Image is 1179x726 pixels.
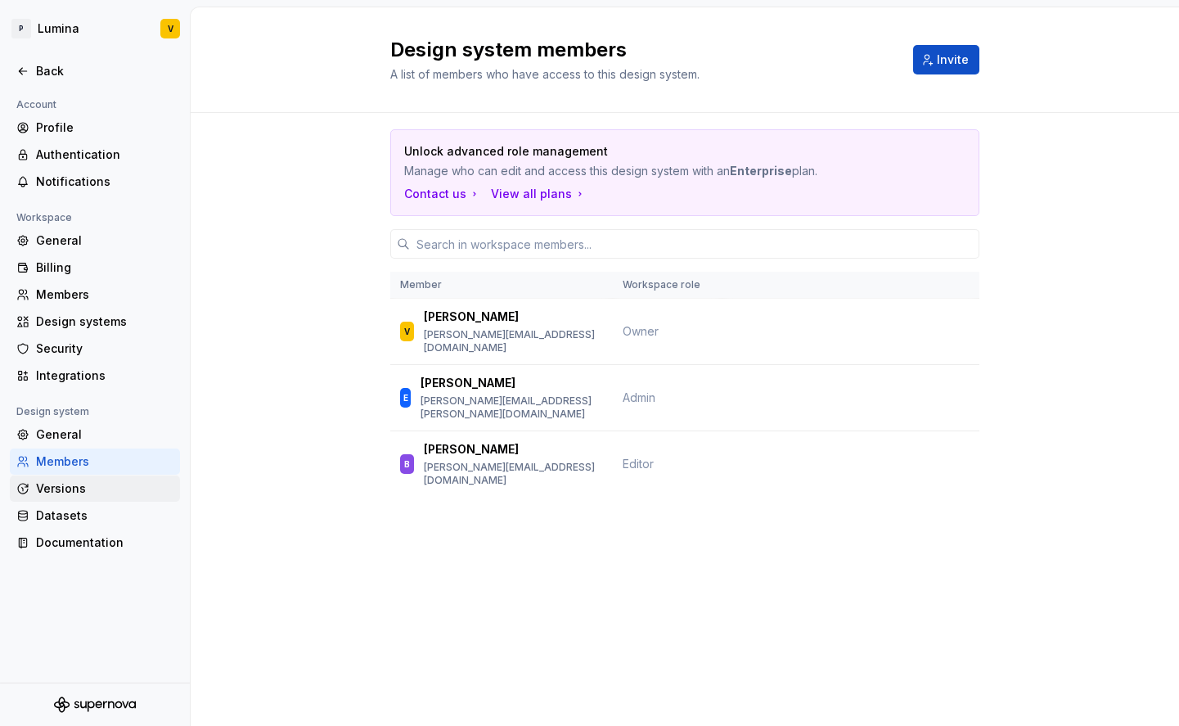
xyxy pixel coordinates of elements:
[623,390,655,404] span: Admin
[390,67,700,81] span: A list of members who have access to this design system.
[10,115,180,141] a: Profile
[36,63,173,79] div: Back
[623,457,654,471] span: Editor
[54,697,136,713] svg: Supernova Logo
[36,368,173,384] div: Integrations
[404,163,851,179] p: Manage who can edit and access this design system with an plan.
[10,309,180,335] a: Design systems
[424,461,603,487] p: [PERSON_NAME][EMAIL_ADDRESS][DOMAIN_NAME]
[491,186,587,202] button: View all plans
[913,45,979,74] button: Invite
[404,186,481,202] a: Contact us
[10,530,180,556] a: Documentation
[11,19,31,38] div: P
[36,147,173,163] div: Authentication
[10,402,96,422] div: Design system
[10,282,180,308] a: Members
[10,255,180,281] a: Billing
[36,340,173,357] div: Security
[10,449,180,475] a: Members
[403,390,408,406] div: E
[10,58,180,84] a: Back
[36,286,173,303] div: Members
[404,323,410,340] div: V
[424,441,519,458] p: [PERSON_NAME]
[3,11,187,47] button: PLuminaV
[730,164,792,178] b: Enterprise
[38,20,79,37] div: Lumina
[421,375,515,391] p: [PERSON_NAME]
[10,169,180,195] a: Notifications
[10,422,180,448] a: General
[36,174,173,190] div: Notifications
[10,228,180,254] a: General
[36,453,173,470] div: Members
[404,143,851,160] p: Unlock advanced role management
[613,272,722,299] th: Workspace role
[36,534,173,551] div: Documentation
[390,37,893,63] h2: Design system members
[10,363,180,389] a: Integrations
[168,22,173,35] div: V
[10,336,180,362] a: Security
[10,208,79,228] div: Workspace
[937,52,969,68] span: Invite
[424,309,519,325] p: [PERSON_NAME]
[390,272,613,299] th: Member
[10,503,180,529] a: Datasets
[36,507,173,524] div: Datasets
[410,229,979,259] input: Search in workspace members...
[10,95,63,115] div: Account
[404,456,410,472] div: B
[10,476,180,502] a: Versions
[424,328,603,354] p: [PERSON_NAME][EMAIL_ADDRESS][DOMAIN_NAME]
[421,395,603,421] p: [PERSON_NAME][EMAIL_ADDRESS][PERSON_NAME][DOMAIN_NAME]
[36,259,173,276] div: Billing
[623,324,659,338] span: Owner
[36,480,173,497] div: Versions
[36,232,173,249] div: General
[36,426,173,443] div: General
[36,119,173,136] div: Profile
[36,313,173,330] div: Design systems
[10,142,180,168] a: Authentication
